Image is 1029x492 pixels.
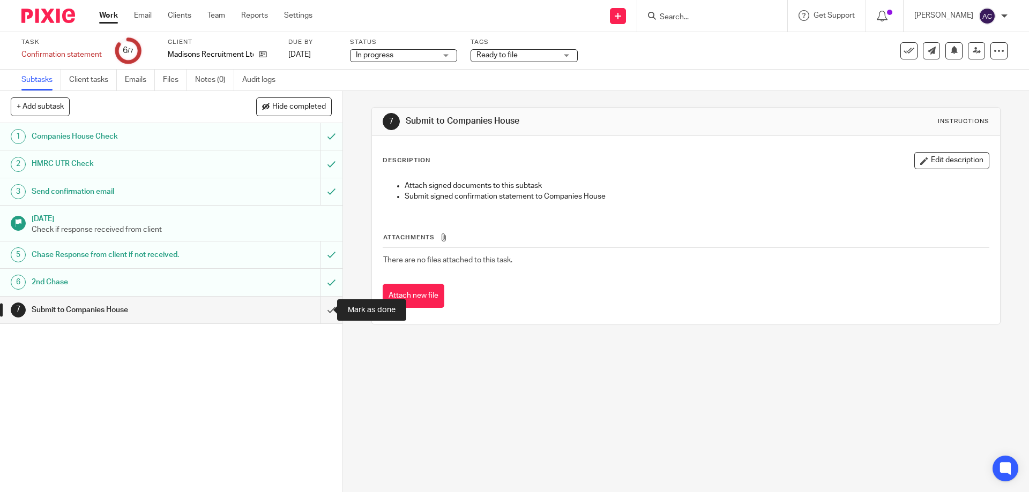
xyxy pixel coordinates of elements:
[914,10,973,21] p: [PERSON_NAME]
[242,70,284,90] a: Audit logs
[21,70,61,90] a: Subtasks
[383,156,430,165] p: Description
[383,234,435,240] span: Attachments
[207,10,225,21] a: Team
[256,97,332,116] button: Hide completed
[32,156,217,172] h1: HMRC UTR Check
[383,284,444,308] button: Attach new file
[32,302,217,318] h1: Submit to Companies House
[814,12,855,19] span: Get Support
[241,10,268,21] a: Reports
[163,70,187,90] a: Files
[125,70,155,90] a: Emails
[350,38,457,47] label: Status
[471,38,578,47] label: Tags
[134,10,152,21] a: Email
[168,49,253,60] p: Madisons Recruitment Ltd
[11,129,26,144] div: 1
[284,10,312,21] a: Settings
[383,113,400,130] div: 7
[32,274,217,290] h1: 2nd Chase
[11,97,70,116] button: + Add subtask
[32,247,217,263] h1: Chase Response from client if not received.
[11,302,26,317] div: 7
[32,128,217,145] h1: Companies House Check
[32,224,332,235] p: Check if response received from client
[11,184,26,199] div: 3
[32,211,332,224] h1: [DATE]
[11,275,26,290] div: 6
[405,180,988,191] p: Attach signed documents to this subtask
[195,70,234,90] a: Notes (0)
[32,184,217,200] h1: Send confirmation email
[11,247,26,262] div: 5
[405,191,988,202] p: Submit signed confirmation statement to Companies House
[288,51,311,58] span: [DATE]
[69,70,117,90] a: Client tasks
[168,38,275,47] label: Client
[11,157,26,172] div: 2
[21,9,75,23] img: Pixie
[979,7,996,25] img: svg%3E
[272,103,326,111] span: Hide completed
[288,38,337,47] label: Due by
[406,116,709,127] h1: Submit to Companies House
[123,44,133,57] div: 6
[356,51,393,59] span: In progress
[914,152,989,169] button: Edit description
[168,10,191,21] a: Clients
[938,117,989,126] div: Instructions
[476,51,518,59] span: Ready to file
[21,49,102,60] div: Confirmation statement
[21,38,102,47] label: Task
[128,48,133,54] small: /7
[383,256,512,264] span: There are no files attached to this task.
[659,13,755,22] input: Search
[99,10,118,21] a: Work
